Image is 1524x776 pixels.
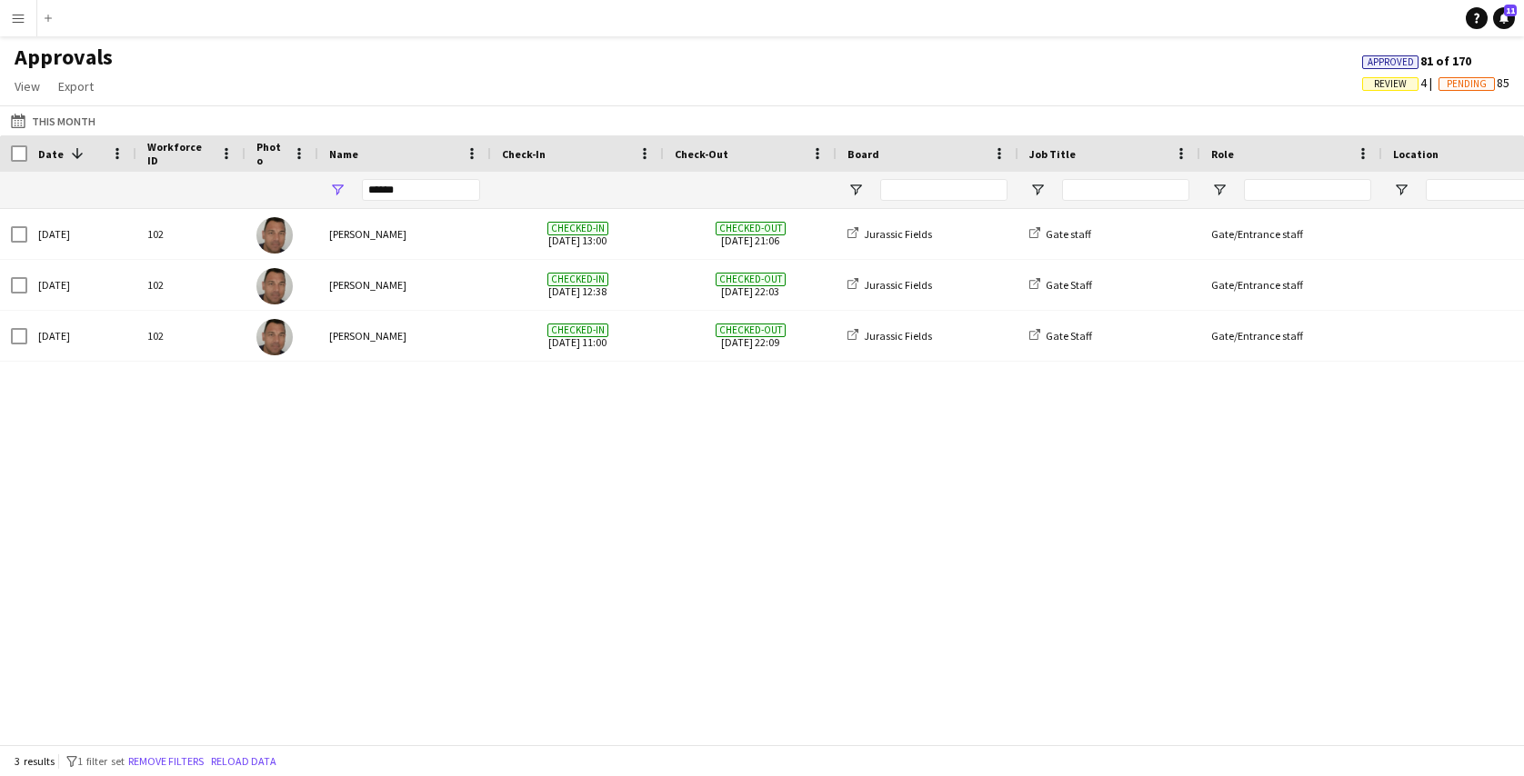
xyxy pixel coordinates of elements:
a: Export [51,75,101,98]
span: Checked-out [716,323,786,337]
span: Gate staff [1046,227,1091,241]
a: View [7,75,47,98]
button: Open Filter Menu [1393,182,1409,198]
span: 4 [1362,75,1439,91]
span: [DATE] 21:06 [675,209,826,259]
input: Role Filter Input [1244,179,1371,201]
span: Gate Staff [1046,329,1092,343]
input: Board Filter Input [880,179,1008,201]
span: Checked-in [547,273,608,286]
a: Jurassic Fields [847,329,932,343]
input: Name Filter Input [362,179,480,201]
span: Date [38,147,64,161]
button: Remove filters [125,751,207,771]
span: Checked-in [547,323,608,337]
div: [PERSON_NAME] [318,260,491,310]
img: Robert Ward [256,217,293,254]
span: View [15,78,40,95]
button: Open Filter Menu [1211,182,1228,198]
a: Gate Staff [1029,278,1092,292]
a: 11 [1493,7,1515,29]
span: Check-Out [675,147,728,161]
span: 1 filter set [77,754,125,768]
span: Approved [1368,56,1414,68]
span: Checked-out [716,222,786,235]
span: Board [847,147,879,161]
button: This Month [7,110,99,132]
span: Pending [1447,78,1487,90]
span: 85 [1439,75,1509,91]
div: [PERSON_NAME] [318,311,491,361]
a: Jurassic Fields [847,278,932,292]
span: Checked-out [716,273,786,286]
div: 102 [136,260,246,310]
span: Gate Staff [1046,278,1092,292]
a: Jurassic Fields [847,227,932,241]
input: Job Title Filter Input [1062,179,1189,201]
span: Photo [256,140,286,167]
span: Export [58,78,94,95]
span: Job Title [1029,147,1076,161]
span: [DATE] 12:38 [502,260,653,310]
span: Review [1374,78,1407,90]
span: [DATE] 22:09 [675,311,826,361]
a: Gate staff [1029,227,1091,241]
span: Role [1211,147,1234,161]
div: Gate/Entrance staff [1200,311,1382,361]
div: [DATE] [27,311,136,361]
img: Robert Ward [256,268,293,304]
span: Jurassic Fields [864,227,932,241]
span: 11 [1504,5,1517,16]
button: Reload data [207,751,280,771]
span: [DATE] 11:00 [502,311,653,361]
span: [DATE] 13:00 [502,209,653,259]
div: Gate/Entrance staff [1200,260,1382,310]
div: [DATE] [27,209,136,259]
button: Open Filter Menu [847,182,864,198]
span: 81 of 170 [1362,53,1471,69]
span: Jurassic Fields [864,278,932,292]
span: Name [329,147,358,161]
div: Gate/Entrance staff [1200,209,1382,259]
span: Jurassic Fields [864,329,932,343]
button: Open Filter Menu [1029,182,1046,198]
span: Check-In [502,147,546,161]
span: [DATE] 22:03 [675,260,826,310]
div: [DATE] [27,260,136,310]
div: 102 [136,209,246,259]
div: [PERSON_NAME] [318,209,491,259]
a: Gate Staff [1029,329,1092,343]
span: Workforce ID [147,140,213,167]
span: Location [1393,147,1439,161]
span: Checked-in [547,222,608,235]
button: Open Filter Menu [329,182,346,198]
div: 102 [136,311,246,361]
img: Robert Ward [256,319,293,355]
